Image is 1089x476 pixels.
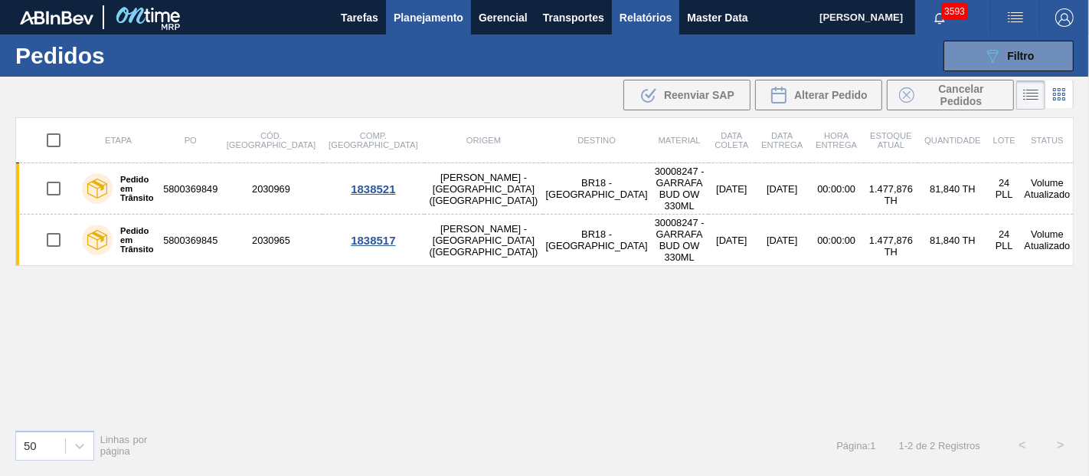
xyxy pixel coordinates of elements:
[325,234,423,247] div: 1838517
[16,215,1074,266] a: Pedido em Trânsito58003698452030965[PERSON_NAME] - [GEOGRAPHIC_DATA] ([GEOGRAPHIC_DATA])BR18 - [G...
[24,439,37,452] div: 50
[761,131,803,149] span: Data entrega
[341,8,378,27] span: Tarefas
[1016,80,1045,110] div: Visão em Lista
[220,163,322,215] td: 2030969
[899,440,980,451] span: 1 - 2 de 2 Registros
[993,136,1015,145] span: Lote
[543,215,650,266] td: BR18 - [GEOGRAPHIC_DATA]
[424,163,543,215] td: [PERSON_NAME] - [GEOGRAPHIC_DATA] ([GEOGRAPHIC_DATA])
[466,136,501,145] span: Origem
[924,136,980,145] span: Quantidade
[943,41,1074,71] button: Filtro
[918,215,986,266] td: 81,840 TH
[577,136,616,145] span: Destino
[650,215,708,266] td: 30008247 - GARRAFA BUD OW 330ML
[816,131,857,149] span: Hora Entrega
[329,131,417,149] span: Comp. [GEOGRAPHIC_DATA]
[325,182,423,195] div: 1838521
[1042,426,1080,465] button: >
[941,3,968,20] span: 3593
[755,163,809,215] td: [DATE]
[1022,163,1074,215] td: Volume Atualizado
[664,89,734,101] span: Reenviar SAP
[921,83,1002,107] span: Cancelar Pedidos
[424,215,543,266] td: [PERSON_NAME] - [GEOGRAPHIC_DATA] ([GEOGRAPHIC_DATA])
[185,136,197,145] span: PO
[918,163,986,215] td: 81,840 TH
[1003,426,1042,465] button: <
[161,163,220,215] td: 5800369849
[809,163,864,215] td: 00:00:00
[869,235,913,258] span: 1.477,876 TH
[915,7,964,28] button: Notificações
[794,89,868,101] span: Alterar Pedido
[708,163,755,215] td: [DATE]
[1045,80,1074,110] div: Visão em Cards
[113,226,155,254] label: Pedido em Trânsito
[836,440,875,451] span: Página : 1
[1006,8,1025,27] img: userActions
[220,215,322,266] td: 2030965
[650,163,708,215] td: 30008247 - GARRAFA BUD OW 330ML
[687,8,747,27] span: Master Data
[869,183,913,206] span: 1.477,876 TH
[20,11,93,25] img: TNhmsLtSVTkK8tSr43FrP2fwEKptu5GPRR3wAAAABJRU5ErkJggg==
[100,434,148,457] span: Linhas por página
[161,215,220,266] td: 5800369845
[105,136,132,145] span: Etapa
[987,163,1022,215] td: 24 PLL
[755,80,882,110] div: Alterar Pedido
[479,8,528,27] span: Gerencial
[623,80,751,110] div: Reenviar SAP
[887,80,1014,110] button: Cancelar Pedidos
[15,47,232,64] h1: Pedidos
[887,80,1014,110] div: Cancelar Pedidos em Massa
[620,8,672,27] span: Relatórios
[659,136,701,145] span: Material
[1022,215,1074,266] td: Volume Atualizado
[1055,8,1074,27] img: Logout
[16,163,1074,215] a: Pedido em Trânsito58003698492030969[PERSON_NAME] - [GEOGRAPHIC_DATA] ([GEOGRAPHIC_DATA])BR18 - [G...
[1008,50,1035,62] span: Filtro
[708,215,755,266] td: [DATE]
[809,215,864,266] td: 00:00:00
[113,175,155,202] label: Pedido em Trânsito
[543,163,650,215] td: BR18 - [GEOGRAPHIC_DATA]
[755,215,809,266] td: [DATE]
[394,8,463,27] span: Planejamento
[987,215,1022,266] td: 24 PLL
[870,131,912,149] span: Estoque atual
[1031,136,1063,145] span: Status
[543,8,604,27] span: Transportes
[227,131,316,149] span: Cód. [GEOGRAPHIC_DATA]
[715,131,748,149] span: Data coleta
